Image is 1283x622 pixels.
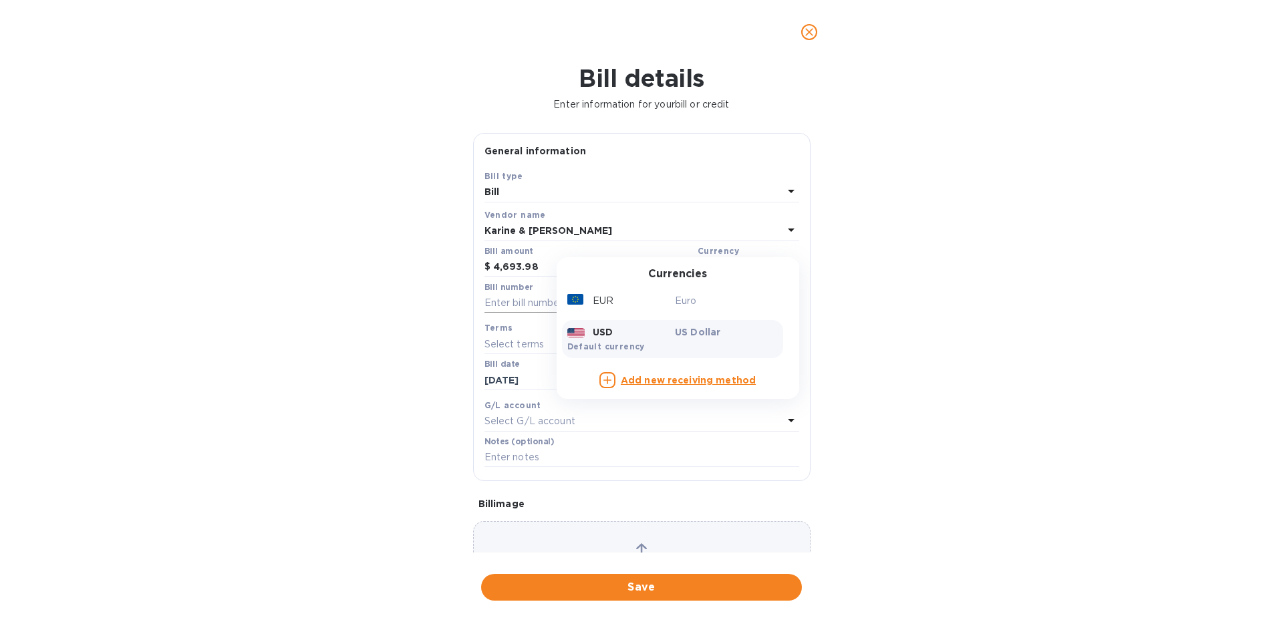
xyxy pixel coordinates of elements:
b: Vendor name [484,210,546,220]
input: Enter notes [484,448,799,468]
p: USD [593,325,613,339]
label: Bill amount [484,247,533,255]
p: Bill image [478,497,805,510]
b: Default currency [567,341,645,351]
b: G/L account [484,400,541,410]
b: Bill [484,186,500,197]
input: Enter bill number [484,293,799,313]
button: close [793,16,825,48]
b: General information [484,146,587,156]
label: Notes (optional) [484,438,555,446]
input: Select date [484,370,611,390]
p: Euro [675,294,778,308]
b: Add new receiving method [621,375,756,385]
button: Save [481,574,802,601]
p: US Dollar [675,325,778,339]
p: Select G/L account [484,414,575,428]
b: Currency [698,246,739,256]
label: Bill number [484,283,533,291]
label: Bill date [484,361,520,369]
h3: Currencies [648,268,707,281]
h1: Bill details [11,64,1272,92]
p: Enter information for your bill or credit [11,98,1272,112]
div: $ [484,257,493,277]
p: EUR [593,294,613,308]
input: $ Enter bill amount [493,257,692,277]
p: Select terms [484,337,545,351]
span: Save [492,579,791,595]
b: Bill type [484,171,523,181]
b: Karine & [PERSON_NAME] [484,225,613,236]
img: USD [567,328,585,337]
b: Terms [484,323,513,333]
